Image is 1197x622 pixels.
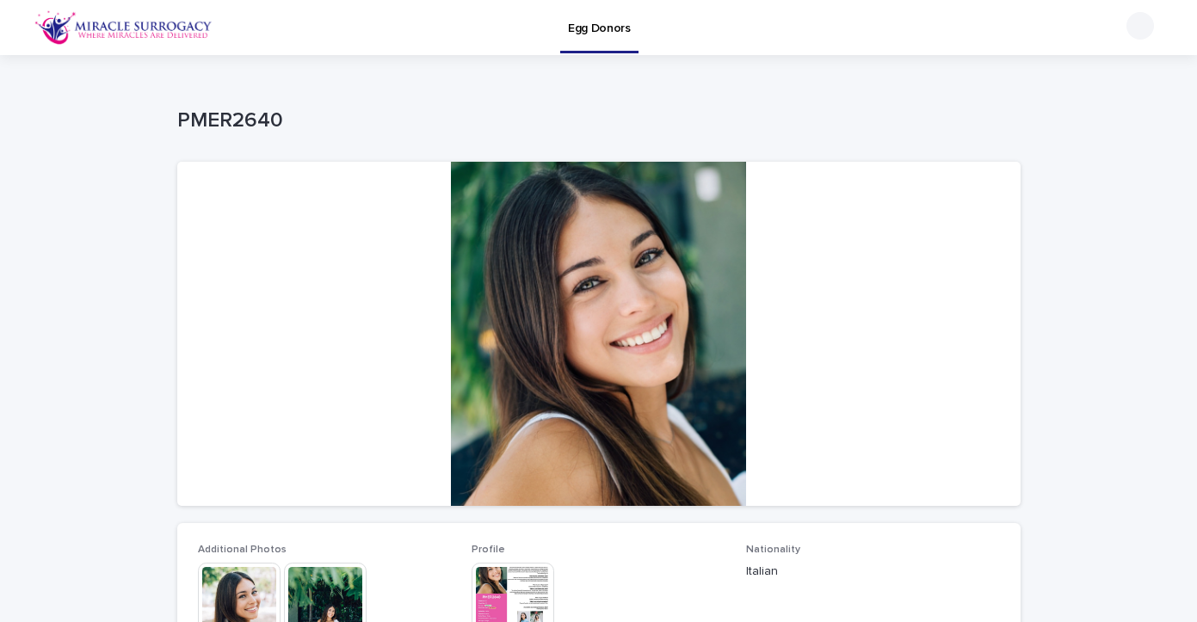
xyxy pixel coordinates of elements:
[34,10,213,45] img: OiFFDOGZQuirLhrlO1ag
[472,545,505,555] span: Profile
[198,545,287,555] span: Additional Photos
[746,563,1000,581] p: Italian
[746,545,800,555] span: Nationality
[177,108,1014,133] p: PMER2640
